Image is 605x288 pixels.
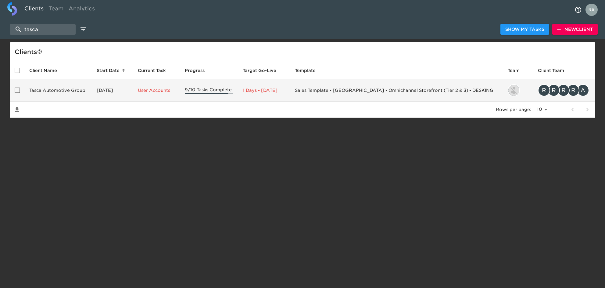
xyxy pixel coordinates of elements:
[505,26,544,33] span: Show My Tasks
[180,79,238,102] td: 9/10 Tasks Complete
[508,84,528,96] div: kevin.lo@roadster.com
[496,106,531,113] p: Rows per page:
[15,47,593,57] div: Client s
[185,67,213,74] span: Progress
[138,87,175,93] p: User Accounts
[46,2,66,17] a: Team
[10,62,595,118] table: enhanced table
[78,24,88,34] button: edit
[92,79,133,102] td: [DATE]
[24,79,92,102] td: Tasca Automotive Group
[557,26,593,33] span: New Client
[295,67,324,74] span: Template
[571,2,585,17] button: notifications
[567,84,579,96] div: R
[138,67,166,74] span: This is the next Task in this Hub that should be completed
[66,2,97,17] a: Analytics
[508,67,528,74] span: Team
[585,4,598,16] img: Profile
[534,105,550,114] select: rows per page
[243,67,276,74] span: Calculated based on the start date and the duration of all Tasks contained in this Hub.
[538,84,590,96] div: rsoars@tasca.com, rsilvia@tasca.com, rsoares@tasca.com, rsylvia@tasca.com, ahollis@tasca.com
[29,67,65,74] span: Client Name
[548,84,560,96] div: R
[10,102,24,117] button: Save List
[243,67,284,74] span: Target Go-Live
[557,84,570,96] div: R
[552,24,598,35] button: NewClient
[97,67,127,74] span: Start Date
[577,84,589,96] div: A
[243,87,285,93] p: 1 Days - [DATE]
[10,24,76,35] input: search
[138,67,174,74] span: Current Task
[500,24,549,35] button: Show My Tasks
[7,2,17,16] img: logo
[22,2,46,17] a: Clients
[508,85,519,96] img: kevin.lo@roadster.com
[538,84,550,96] div: R
[290,79,503,102] td: Sales Template - [GEOGRAPHIC_DATA] - Omnichannel Storefront (Tier 2 & 3) - DESKING
[538,67,572,74] span: Client Team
